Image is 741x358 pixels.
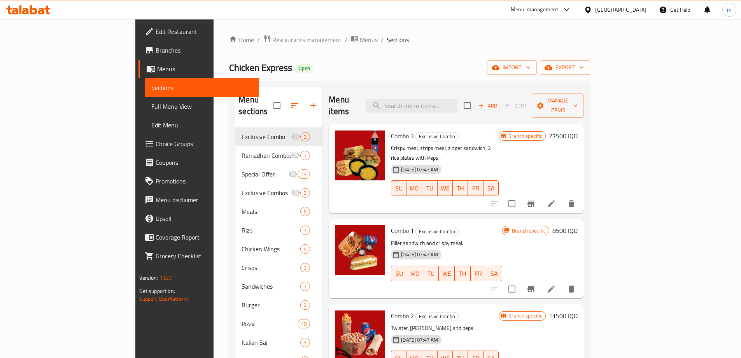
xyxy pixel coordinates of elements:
[406,180,422,196] button: MO
[242,244,300,254] span: Chicken Wings
[391,180,406,196] button: SU
[540,60,590,75] button: export
[300,226,310,235] div: items
[300,282,310,291] div: items
[138,228,259,247] a: Coverage Report
[145,116,259,134] a: Edit Menu
[415,227,459,236] div: Exclusive Combo
[304,96,322,115] button: Add section
[459,97,475,114] span: Select section
[145,78,259,97] a: Sections
[138,134,259,153] a: Choice Groups
[391,266,407,281] button: SU
[301,302,310,309] span: 2
[301,227,310,234] span: 7
[138,247,259,265] a: Grocery Checklist
[139,286,175,296] span: Get support on:
[300,263,310,272] div: items
[453,180,468,196] button: TH
[300,151,310,160] div: items
[263,35,342,45] a: Restaurants management
[242,226,300,235] div: Rizo
[471,183,480,194] span: FR
[300,132,310,141] div: items
[562,280,581,298] button: delete
[391,143,499,163] p: Crispy meal, strips meal, zinger sandwich, 2 rice plates with Pepsi.
[242,263,300,272] span: Crisps
[291,132,300,141] svg: Inactive section
[151,120,253,130] span: Edit Menu
[416,227,458,236] span: Exclusive Combo
[138,22,259,41] a: Edit Restaurant
[300,188,310,198] div: items
[295,64,313,73] div: Open
[242,151,291,160] span: Ramadhan Combos
[500,100,532,112] span: Select section first
[156,195,253,205] span: Menu disclaimer
[505,312,545,319] span: Branch specific
[407,266,423,281] button: MO
[538,96,578,115] span: Manage items
[156,233,253,242] span: Coverage Report
[235,221,322,240] div: Rizo7
[139,294,189,304] a: Support.OpsPlatform
[441,183,450,194] span: WE
[394,183,403,194] span: SU
[422,180,437,196] button: TU
[298,320,310,328] span: 10
[138,60,259,78] a: Menus
[487,183,496,194] span: SA
[242,169,288,179] span: Special Offer
[511,5,559,14] div: Menu-management
[727,5,732,14] span: m
[300,244,310,254] div: items
[272,35,342,44] span: Restaurants management
[242,207,300,216] span: Meals
[156,214,253,223] span: Upsell
[235,258,322,277] div: Crisps3
[398,251,441,258] span: [DATE] 07:47 AM
[235,165,322,183] div: Special Offer14
[235,296,322,314] div: Burger2
[235,314,322,333] div: Pizza10
[360,35,378,44] span: Menus
[425,183,434,194] span: TU
[489,268,499,279] span: SA
[415,132,459,141] div: Exclusive Combo
[301,339,310,346] span: 3
[235,240,322,258] div: Chicken Wings4
[335,131,385,180] img: Combo 3
[416,132,458,141] span: Exclusive Combo
[549,310,578,321] h6: 11500 IQD
[138,41,259,60] a: Branches
[455,266,471,281] button: TH
[139,273,158,283] span: Version:
[242,338,300,347] span: Italian Saj
[291,188,300,198] svg: Inactive section
[439,266,455,281] button: WE
[442,268,452,279] span: WE
[416,312,458,321] span: Exclusive Combo
[483,180,499,196] button: SA
[242,282,300,291] div: Sandwiches
[151,83,253,92] span: Sections
[595,5,646,14] div: [GEOGRAPHIC_DATA]
[562,194,581,213] button: delete
[438,180,453,196] button: WE
[235,277,322,296] div: Sandwiches7
[468,180,483,196] button: FR
[157,64,253,74] span: Menus
[547,284,556,294] a: Edit menu item
[298,319,310,328] div: items
[300,207,310,216] div: items
[391,310,414,322] span: Combo 2
[242,188,291,198] div: Exclusive Combos
[410,183,419,194] span: MO
[487,60,537,75] button: import
[301,208,310,215] span: 5
[504,281,520,297] span: Select to update
[547,199,556,208] a: Edit menu item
